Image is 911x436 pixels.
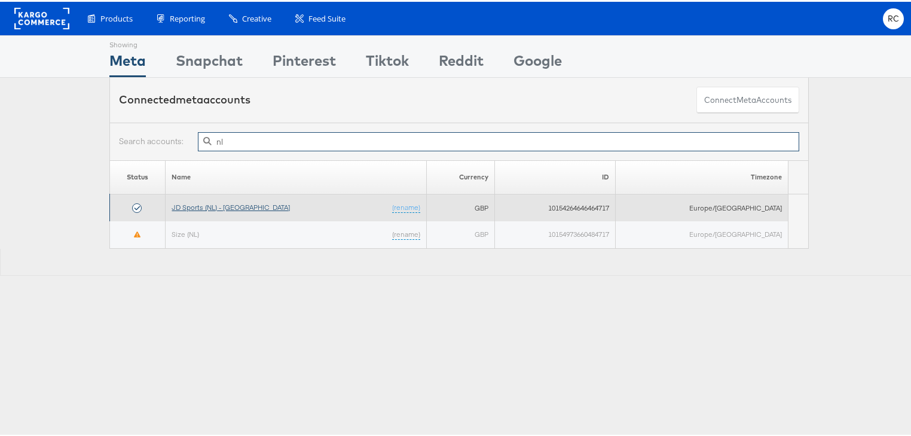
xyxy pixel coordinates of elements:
td: Europe/[GEOGRAPHIC_DATA] [615,219,788,246]
div: Reddit [439,48,484,75]
th: ID [495,158,616,193]
a: Size (NL) [172,228,199,237]
div: Pinterest [273,48,336,75]
span: meta [736,93,756,104]
th: Name [166,158,426,193]
td: Europe/[GEOGRAPHIC_DATA] [615,193,788,219]
span: meta [176,91,203,105]
div: Snapchat [176,48,243,75]
a: (rename) [392,201,420,211]
td: 10154973660484717 [495,219,616,246]
span: RC [888,13,900,21]
a: JD Sports (NL) - [GEOGRAPHIC_DATA] [172,201,290,210]
div: Connected accounts [119,90,250,106]
th: Currency [426,158,495,193]
div: Showing [109,34,146,48]
th: Timezone [615,158,788,193]
button: ConnectmetaAccounts [696,85,799,112]
a: (rename) [392,228,420,238]
span: Feed Suite [308,11,346,23]
td: GBP [426,193,495,219]
div: Google [513,48,562,75]
div: Tiktok [366,48,409,75]
span: Products [100,11,133,23]
td: 10154264646464717 [495,193,616,219]
th: Status [110,158,166,193]
span: Creative [242,11,271,23]
td: GBP [426,219,495,246]
input: Filter [198,130,799,150]
div: Meta [109,48,146,75]
span: Reporting [170,11,205,23]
